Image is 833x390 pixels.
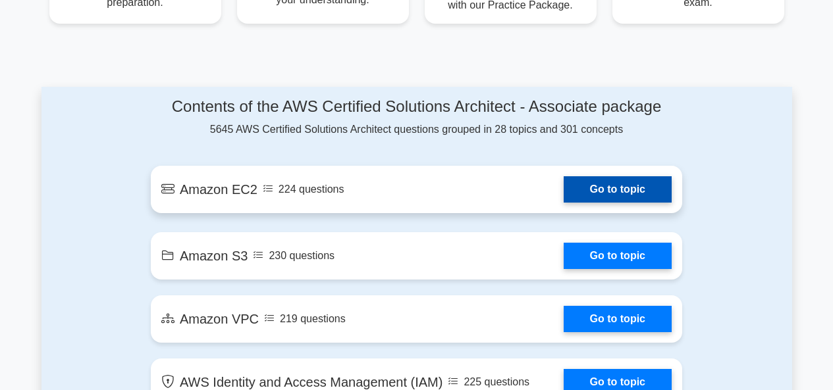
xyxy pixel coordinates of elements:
[151,97,682,116] h4: Contents of the AWS Certified Solutions Architect - Associate package
[564,306,672,332] a: Go to topic
[564,176,672,203] a: Go to topic
[564,243,672,269] a: Go to topic
[151,97,682,137] div: 5645 AWS Certified Solutions Architect questions grouped in 28 topics and 301 concepts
